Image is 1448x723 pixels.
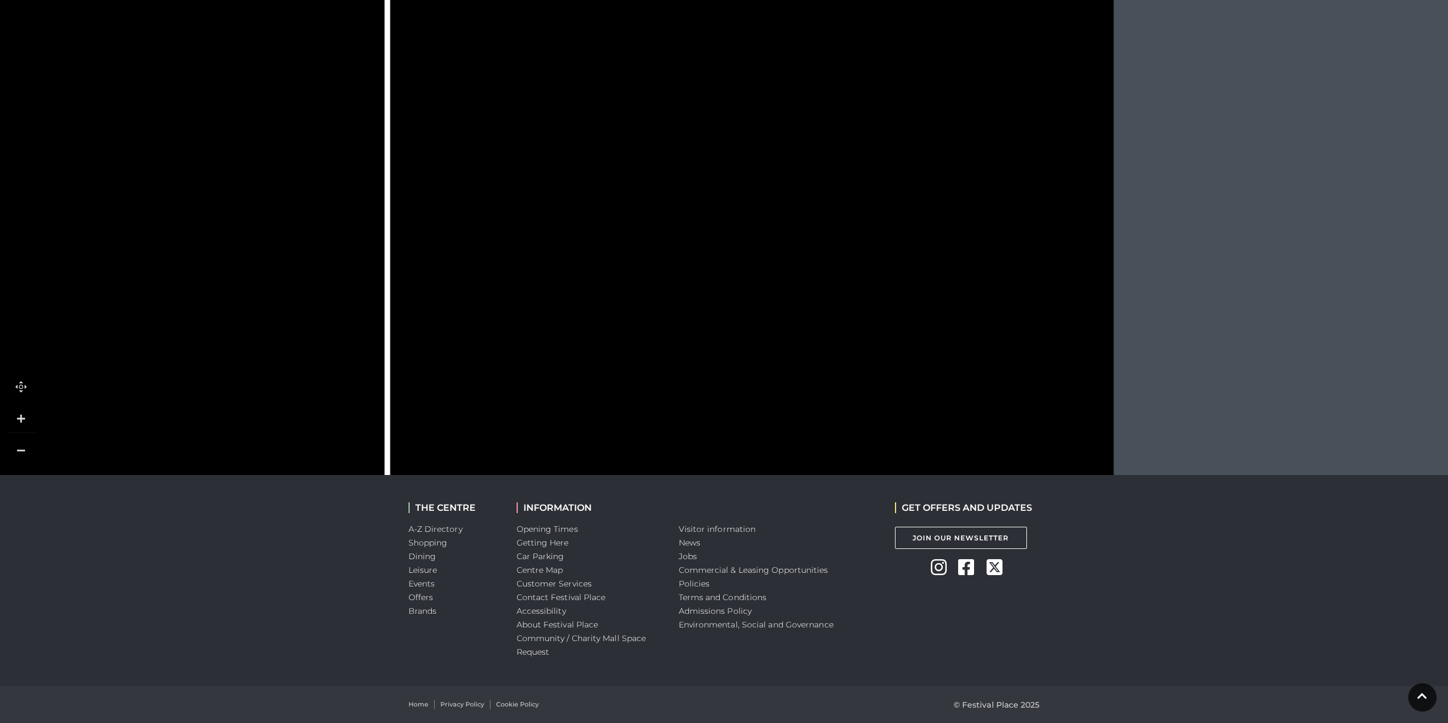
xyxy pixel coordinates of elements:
[517,592,606,602] a: Contact Festival Place
[517,502,662,513] h2: INFORMATION
[517,551,564,561] a: Car Parking
[409,538,448,548] a: Shopping
[409,551,436,561] a: Dining
[409,700,428,709] a: Home
[496,700,539,709] a: Cookie Policy
[679,592,767,602] a: Terms and Conditions
[517,579,592,589] a: Customer Services
[409,606,437,616] a: Brands
[517,524,578,534] a: Opening Times
[895,502,1032,513] h2: GET OFFERS AND UPDATES
[409,565,438,575] a: Leisure
[517,619,599,630] a: About Festival Place
[409,592,434,602] a: Offers
[679,565,828,575] a: Commercial & Leasing Opportunities
[679,606,752,616] a: Admissions Policy
[517,565,563,575] a: Centre Map
[517,606,566,616] a: Accessibility
[440,700,484,709] a: Privacy Policy
[517,538,569,548] a: Getting Here
[954,698,1040,712] p: © Festival Place 2025
[409,524,463,534] a: A-Z Directory
[679,619,834,630] a: Environmental, Social and Governance
[409,579,435,589] a: Events
[679,524,756,534] a: Visitor information
[517,633,646,657] a: Community / Charity Mall Space Request
[409,502,500,513] h2: THE CENTRE
[679,551,697,561] a: Jobs
[895,527,1027,549] a: Join Our Newsletter
[679,579,710,589] a: Policies
[679,538,700,548] a: News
